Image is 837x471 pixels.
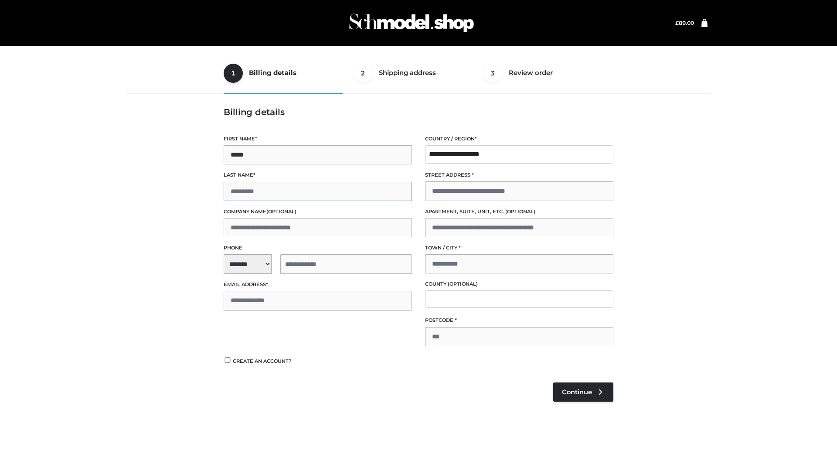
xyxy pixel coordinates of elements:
input: Create an account? [224,357,231,363]
span: (optional) [266,208,296,215]
label: Town / City [425,244,613,252]
img: Schmodel Admin 964 [346,6,477,40]
span: £ [675,20,679,26]
label: Street address [425,171,613,179]
label: Country / Region [425,135,613,143]
label: Company name [224,208,412,216]
span: (optional) [448,281,478,287]
label: County [425,280,613,288]
a: £89.00 [675,20,694,26]
h3: Billing details [224,107,613,117]
label: Email address [224,280,412,289]
span: Continue [562,388,592,396]
label: Phone [224,244,412,252]
label: Apartment, suite, unit, etc. [425,208,613,216]
span: (optional) [505,208,535,215]
label: First name [224,135,412,143]
span: Create an account? [233,358,292,364]
a: Continue [553,382,613,402]
label: Postcode [425,316,613,324]
bdi: 89.00 [675,20,694,26]
label: Last name [224,171,412,179]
